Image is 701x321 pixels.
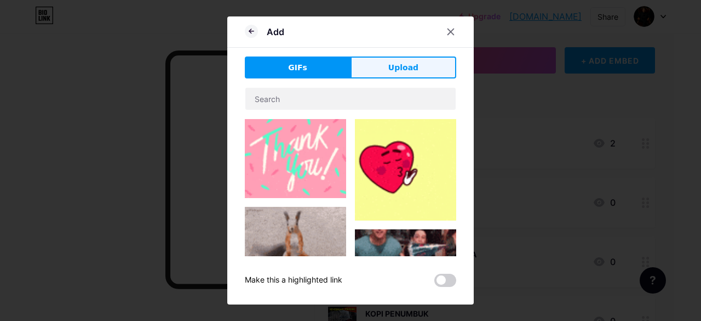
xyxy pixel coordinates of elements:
span: GIFs [288,62,307,74]
img: Gihpy [245,119,346,198]
span: Upload [388,62,418,74]
img: Gihpy [355,229,456,314]
button: GIFs [245,57,350,78]
img: Gihpy [355,119,456,221]
img: Gihpy [245,207,346,292]
button: Upload [350,57,456,78]
input: Search [245,88,456,110]
div: Make this a highlighted link [245,274,342,287]
div: Add [267,25,284,38]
